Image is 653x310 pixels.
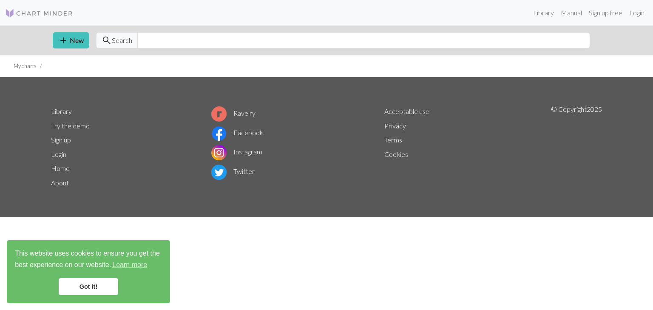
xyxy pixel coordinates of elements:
[58,34,68,46] span: add
[211,128,263,137] a: Facebook
[384,107,429,115] a: Acceptable use
[211,148,262,156] a: Instagram
[102,34,112,46] span: search
[51,136,71,144] a: Sign up
[51,150,66,158] a: Login
[211,145,227,160] img: Instagram logo
[59,278,118,295] a: dismiss cookie message
[211,109,256,117] a: Ravelry
[14,62,37,70] li: My charts
[5,8,73,18] img: Logo
[384,136,402,144] a: Terms
[211,106,227,122] img: Ravelry logo
[211,167,255,175] a: Twitter
[384,122,406,130] a: Privacy
[112,35,132,46] span: Search
[53,32,89,48] a: New
[626,4,648,21] a: Login
[51,107,72,115] a: Library
[51,164,70,172] a: Home
[111,259,148,271] a: learn more about cookies
[211,165,227,180] img: Twitter logo
[557,4,585,21] a: Manual
[384,150,408,158] a: Cookies
[15,248,162,271] span: This website uses cookies to ensure you get the best experience on our website.
[51,179,69,187] a: About
[7,240,170,303] div: cookieconsent
[211,126,227,141] img: Facebook logo
[585,4,626,21] a: Sign up free
[551,104,602,190] p: © Copyright 2025
[51,122,90,130] a: Try the demo
[530,4,557,21] a: Library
